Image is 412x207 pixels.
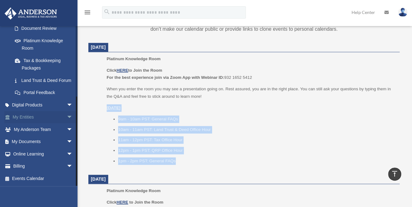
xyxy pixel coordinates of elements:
[67,148,79,160] span: arrow_drop_down
[4,172,82,185] a: Events Calendar
[4,136,82,148] a: My Documentsarrow_drop_down
[398,8,407,17] img: User Pic
[67,99,79,111] span: arrow_drop_down
[84,11,91,16] a: menu
[84,9,91,16] i: menu
[9,34,79,54] a: Platinum Knowledge Room
[3,7,59,20] img: Anderson Advisors Platinum Portal
[67,111,79,124] span: arrow_drop_down
[107,106,121,110] u: [DATE]
[391,170,398,178] i: vertical_align_top
[91,45,106,50] span: [DATE]
[91,177,106,182] span: [DATE]
[107,85,395,100] p: When you enter the room you may see a presentation going on. Rest assured, you are in the right p...
[107,200,129,205] b: Click
[4,160,82,173] a: Billingarrow_drop_down
[9,87,82,99] a: Portal Feedback
[107,68,162,73] b: Click to Join the Room
[4,123,82,136] a: My Anderson Teamarrow_drop_down
[117,68,128,73] a: HERE
[118,136,395,144] li: 11am - 12pm PST: Tax Office Hour
[9,54,82,74] a: Tax & Bookkeeping Packages
[118,115,395,123] li: 9am - 10am PST: General FAQs
[4,99,82,111] a: Digital Productsarrow_drop_down
[107,75,224,80] b: For the best experience join via Zoom App with Webinar ID:
[118,157,395,165] li: 1pm - 2pm PST: General FAQs
[388,168,401,181] a: vertical_align_top
[129,200,163,205] b: to Join the Room
[107,188,161,193] span: Platinum Knowledge Room
[9,22,82,35] a: Document Review
[118,147,395,154] li: 12pm - 1pm PST: QRP Office Hour
[4,111,82,124] a: My Entitiesarrow_drop_down
[118,126,395,133] li: 10am - 11am PST: Land Trust & Deed Office Hour
[67,123,79,136] span: arrow_drop_down
[107,67,395,81] p: 932 1652 5412
[104,8,110,15] i: search
[67,160,79,173] span: arrow_drop_down
[67,136,79,148] span: arrow_drop_down
[9,74,82,87] a: Land Trust & Deed Forum
[117,200,128,205] a: HERE
[107,56,161,61] span: Platinum Knowledge Room
[4,148,82,160] a: Online Learningarrow_drop_down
